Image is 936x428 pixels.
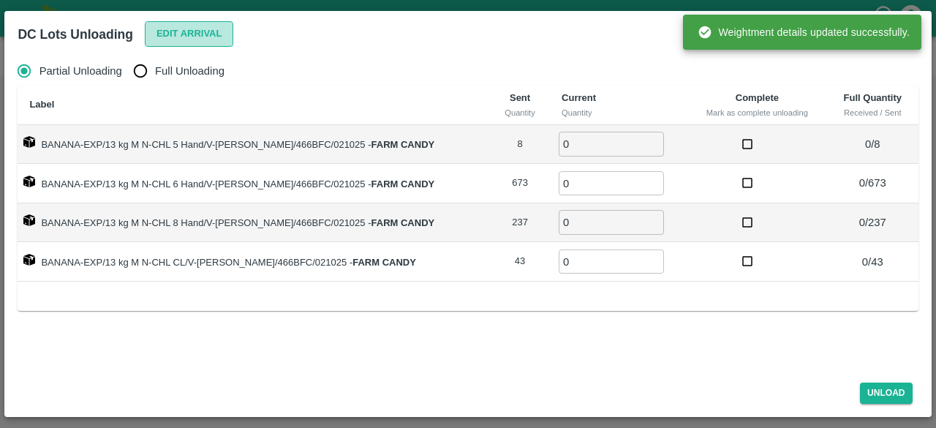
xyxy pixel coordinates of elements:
p: 0 / 673 [833,175,913,191]
img: box [23,136,35,148]
td: 237 [490,203,550,243]
span: Partial Unloading [39,63,122,79]
button: Unload [860,383,913,404]
input: 0 [559,210,664,234]
b: Label [29,99,54,110]
input: 0 [559,249,664,274]
input: 0 [559,171,664,195]
td: BANANA-EXP/13 kg M N-CHL CL/V-[PERSON_NAME]/466BFC/021025 - [18,242,490,282]
div: Mark as complete unloading [699,106,815,119]
div: Quantity [502,106,538,119]
img: box [23,176,35,187]
td: 43 [490,242,550,282]
td: 8 [490,125,550,165]
td: BANANA-EXP/13 kg M N-CHL 6 Hand/V-[PERSON_NAME]/466BFC/021025 - [18,164,490,203]
p: 0 / 8 [833,136,913,152]
b: Current [562,92,596,103]
b: Full Quantity [844,92,902,103]
b: Sent [510,92,530,103]
img: box [23,254,35,266]
strong: FARM CANDY [352,257,416,268]
button: Edit Arrival [145,21,234,47]
strong: FARM CANDY [371,217,435,228]
td: BANANA-EXP/13 kg M N-CHL 8 Hand/V-[PERSON_NAME]/466BFC/021025 - [18,203,490,243]
input: 0 [559,132,664,156]
p: 0 / 237 [833,214,913,230]
td: 673 [490,164,550,203]
img: box [23,214,35,226]
strong: FARM CANDY [371,139,435,150]
b: DC Lots Unloading [18,27,132,42]
strong: FARM CANDY [371,179,435,189]
p: 0 / 43 [833,254,913,270]
div: Quantity [562,106,676,119]
div: Received / Sent [839,106,907,119]
b: Complete [736,92,779,103]
div: Weightment details updated successfully. [698,19,910,45]
span: Full Unloading [155,63,224,79]
td: BANANA-EXP/13 kg M N-CHL 5 Hand/V-[PERSON_NAME]/466BFC/021025 - [18,125,490,165]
